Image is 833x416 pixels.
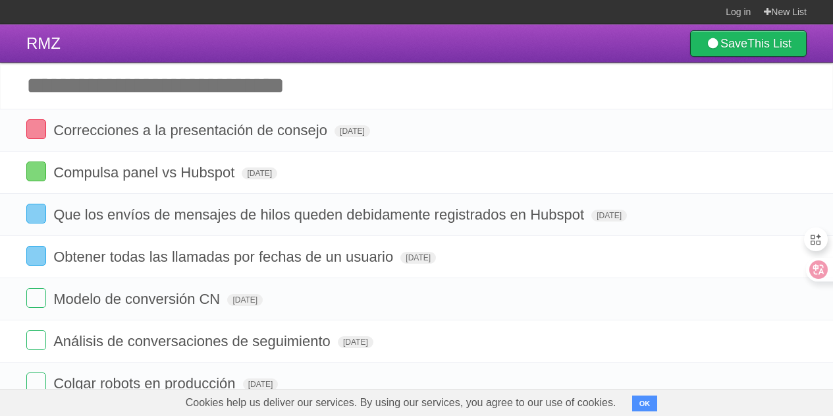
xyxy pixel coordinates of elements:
[26,288,46,308] label: Done
[747,37,792,50] b: This List
[53,333,334,349] span: Análisis de conversaciones de seguimiento
[53,375,238,392] span: Colgar robots en producción
[53,206,587,223] span: Que los envíos de mensajes de hilos queden debidamente registrados en Hubspot
[400,252,436,264] span: [DATE]
[591,210,627,222] span: [DATE]
[26,246,46,266] label: Done
[53,164,238,181] span: Compulsa panel vs Hubspot
[690,30,807,57] a: SaveThis List
[26,330,46,350] label: Done
[243,378,279,390] span: [DATE]
[632,396,658,411] button: OK
[335,125,370,137] span: [DATE]
[26,204,46,223] label: Done
[53,291,223,307] span: Modelo de conversión CN
[26,372,46,392] label: Done
[53,122,331,138] span: Correcciones a la presentación de consejo
[26,119,46,139] label: Done
[227,294,263,306] span: [DATE]
[242,167,277,179] span: [DATE]
[26,162,46,181] label: Done
[53,249,396,265] span: Obtener todas las llamadas por fechas de un usuario
[338,336,373,348] span: [DATE]
[173,390,630,416] span: Cookies help us deliver our services. By using our services, you agree to our use of cookies.
[26,34,61,52] span: RMZ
